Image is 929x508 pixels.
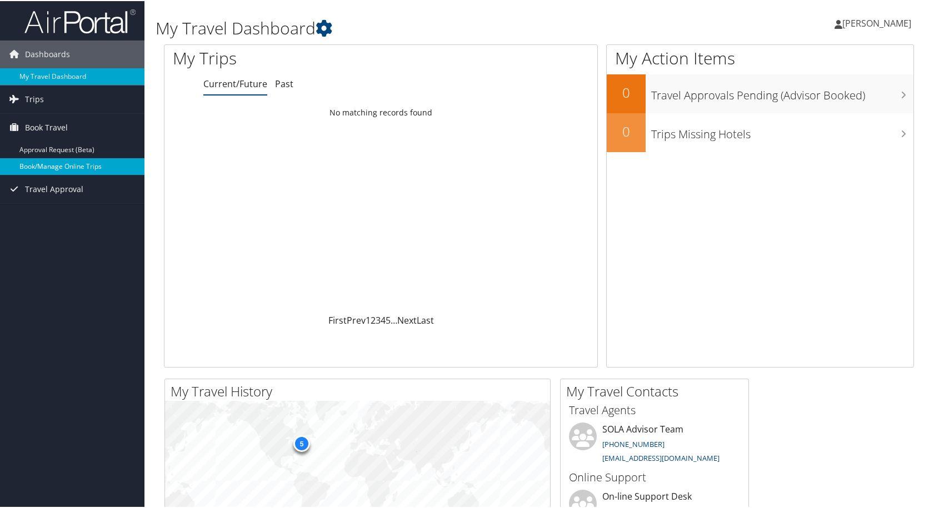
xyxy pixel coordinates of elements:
[607,121,646,140] h2: 0
[397,313,417,325] a: Next
[842,16,911,28] span: [PERSON_NAME]
[569,469,740,484] h3: Online Support
[164,102,597,122] td: No matching records found
[381,313,386,325] a: 4
[607,46,913,69] h1: My Action Items
[293,434,310,451] div: 5
[835,6,922,39] a: [PERSON_NAME]
[25,113,68,140] span: Book Travel
[24,7,136,33] img: airportal-logo.png
[25,39,70,67] span: Dashboards
[275,77,293,89] a: Past
[156,16,667,39] h1: My Travel Dashboard
[651,81,913,102] h3: Travel Approvals Pending (Advisor Booked)
[371,313,376,325] a: 2
[391,313,397,325] span: …
[25,174,83,202] span: Travel Approval
[569,401,740,417] h3: Travel Agents
[386,313,391,325] a: 5
[171,381,550,400] h2: My Travel History
[366,313,371,325] a: 1
[607,112,913,151] a: 0Trips Missing Hotels
[602,452,720,462] a: [EMAIL_ADDRESS][DOMAIN_NAME]
[417,313,434,325] a: Last
[651,120,913,141] h3: Trips Missing Hotels
[607,82,646,101] h2: 0
[376,313,381,325] a: 3
[203,77,267,89] a: Current/Future
[173,46,409,69] h1: My Trips
[347,313,366,325] a: Prev
[607,73,913,112] a: 0Travel Approvals Pending (Advisor Booked)
[563,421,746,467] li: SOLA Advisor Team
[328,313,347,325] a: First
[566,381,748,400] h2: My Travel Contacts
[602,438,665,448] a: [PHONE_NUMBER]
[25,84,44,112] span: Trips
